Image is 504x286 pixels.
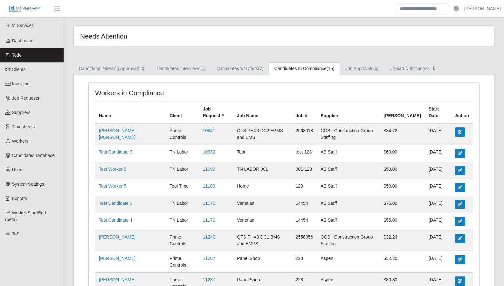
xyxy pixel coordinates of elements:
a: Test Candidate 3 [99,149,132,154]
span: Todo [12,53,22,58]
a: Candidates Needing Approval [73,62,151,75]
a: 10932 [203,149,215,154]
span: (7) [258,66,264,71]
span: (20) [138,66,146,71]
span: Users [12,167,24,172]
span: ToS [12,231,20,236]
a: Test Candidate 4 [99,218,132,223]
img: SLM Logo [9,5,41,12]
a: 11170 [203,201,215,206]
td: [DATE] [425,145,451,162]
span: Timesheets [12,124,35,129]
td: TN Labor [166,145,199,162]
span: (15) [327,66,335,71]
span: Clients [12,67,26,72]
th: Job Request # [199,102,233,124]
td: [DATE] [425,196,451,213]
span: System Settings [12,182,44,187]
td: 228 [292,251,317,273]
td: $50.00 [380,179,425,196]
a: Test Worker 5 [99,183,126,189]
span: Workers [12,139,29,144]
a: Candidates In Compliance [269,62,340,75]
a: 10841 [203,128,215,133]
span: SLM Services [6,23,34,28]
td: CGS - Construction Group Staffing [317,123,380,145]
span: Invoicing [12,81,30,86]
th: Start Date [425,102,451,124]
td: Prime Controls [166,230,199,251]
td: Aspen [317,251,380,273]
td: 2563018 [292,123,317,145]
td: AB Staff [317,196,380,213]
a: Test Candidate 3 [99,201,132,206]
span: Candidates Database [12,153,55,158]
a: Candidates w/ Offers [211,62,269,75]
a: 11170 [203,218,215,223]
td: QTS PHX3 DC2 EPMS and BMS [233,123,292,145]
td: TN Labor [166,196,199,213]
th: Name [95,102,166,124]
td: Home [233,179,292,196]
td: 14454 [292,213,317,230]
td: Tool Time [166,179,199,196]
td: TN Labor [166,213,199,230]
a: Unread Notifications [384,62,443,75]
a: Test Worker 5 [99,167,126,172]
td: test-123 [292,145,317,162]
a: 11287 [203,256,215,261]
td: $75.00 [380,196,425,213]
td: 001-123 [292,162,317,179]
td: [DATE] [425,179,451,196]
h4: Workers in Compliance [95,89,247,97]
td: AB Staff [317,162,380,179]
td: [DATE] [425,230,451,251]
th: Job Name [233,102,292,124]
td: Venetian [233,196,292,213]
td: Venetian [233,213,292,230]
th: Supplier [317,102,380,124]
th: Job # [292,102,317,124]
a: [PERSON_NAME] [99,234,135,240]
td: AB Staff [317,145,380,162]
span: Suppliers [12,110,31,115]
td: $60.00 [380,145,425,162]
td: Panel Shop [233,251,292,273]
td: [DATE] [425,213,451,230]
td: TN Labor [166,162,199,179]
a: [PERSON_NAME] [PERSON_NAME] [99,128,135,140]
td: Prime Controls [166,123,199,145]
span: [] [431,65,438,70]
td: [DATE] [425,162,451,179]
td: Prime Controls [166,251,199,273]
a: 11109 [203,183,215,189]
td: $50.00 [380,162,425,179]
a: 11099 [203,167,215,172]
a: Candidates Interviews [151,62,211,75]
a: [PERSON_NAME] [464,5,501,12]
a: [PERSON_NAME] [99,256,135,261]
td: 123 [292,179,317,196]
td: [DATE] [425,251,451,273]
span: Dashboard [12,38,34,43]
input: Search [396,3,448,14]
a: 11287 [203,277,215,282]
td: CGS - Construction Group Staffing [317,230,380,251]
td: Test [233,145,292,162]
td: $32.24 [380,230,425,251]
span: Job Requests [12,96,39,101]
td: AB Staff [317,213,380,230]
span: Worker Start/End (beta) [5,210,46,222]
td: QTS PHX3 DC1 BMS and EMPS [233,230,292,251]
span: (0) [373,66,379,71]
td: [DATE] [425,123,451,145]
a: 11240 [203,234,215,240]
h4: Needs Attention [80,32,245,40]
a: Job Approvals [340,62,384,75]
td: $34.72 [380,123,425,145]
a: [PERSON_NAME] [99,277,135,282]
th: [PERSON_NAME] [380,102,425,124]
td: AB Staff [317,179,380,196]
th: Client [166,102,199,124]
td: $55.00 [380,213,425,230]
